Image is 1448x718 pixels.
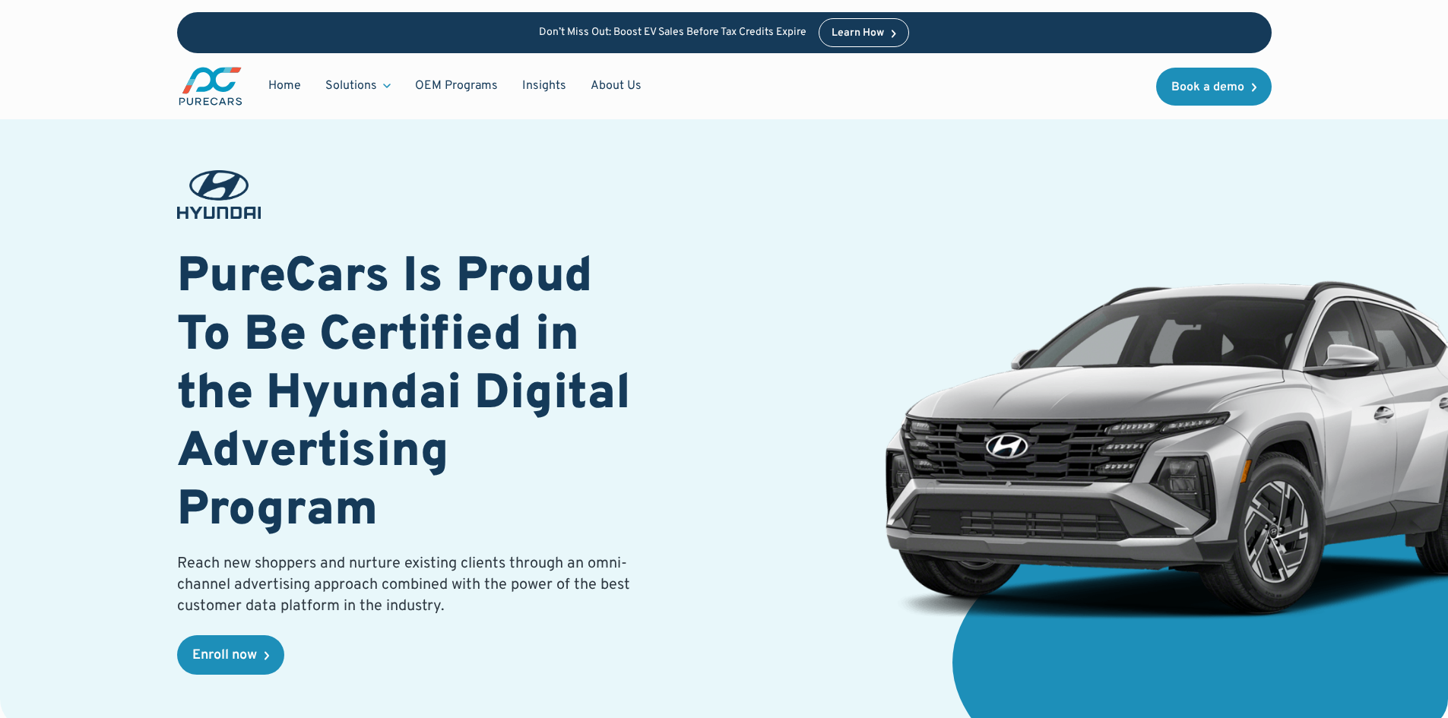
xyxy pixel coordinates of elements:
[832,28,884,39] div: Learn How
[177,65,244,107] img: purecars logo
[192,649,257,663] div: Enroll now
[1156,68,1272,106] a: Book a demo
[177,635,284,675] a: Enroll now
[325,77,377,94] div: Solutions
[177,65,244,107] a: main
[256,71,313,100] a: Home
[403,71,510,100] a: OEM Programs
[1171,81,1244,93] div: Book a demo
[539,27,806,40] p: Don’t Miss Out: Boost EV Sales Before Tax Credits Expire
[510,71,578,100] a: Insights
[177,249,639,541] h1: PureCars Is Proud To Be Certified in the Hyundai Digital Advertising Program
[819,18,909,47] a: Learn How
[177,553,639,617] p: Reach new shoppers and nurture existing clients through an omni-channel advertising approach comb...
[578,71,654,100] a: About Us
[313,71,403,100] div: Solutions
